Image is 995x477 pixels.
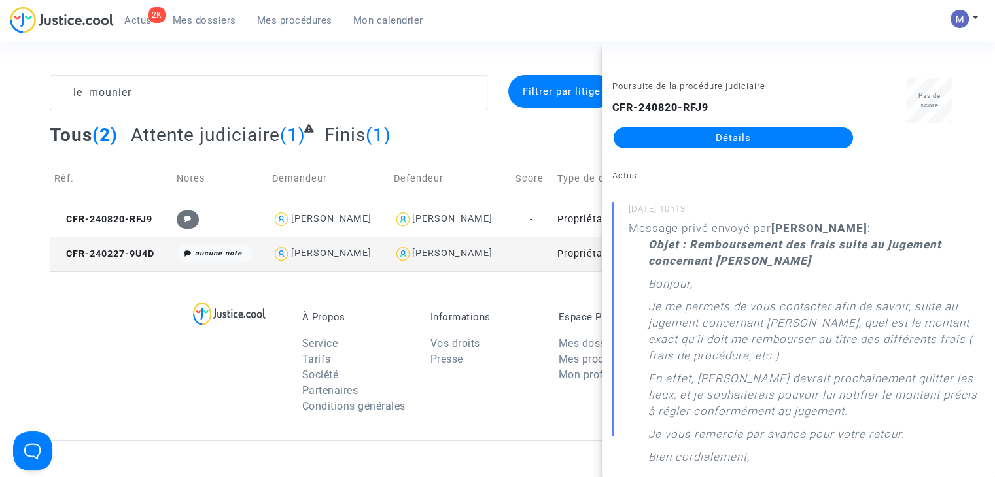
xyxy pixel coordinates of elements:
span: Filtrer par litige [522,86,600,97]
a: Partenaires [302,384,358,397]
a: Mon profil [559,369,610,381]
img: AAcHTtesyyZjLYJxzrkRG5BOJsapQ6nO-85ChvdZAQ62n80C=s96-c [951,10,969,28]
td: Defendeur [389,156,511,202]
b: [PERSON_NAME] [771,222,867,235]
img: icon-user.svg [272,210,291,229]
a: Mes dossiers [162,10,247,30]
span: (1) [366,124,391,146]
td: Notes [172,156,267,202]
span: Finis [324,124,366,146]
a: 2KActus [114,10,162,30]
span: - [530,214,533,225]
td: Réf. [50,156,172,202]
a: Société [302,369,339,381]
p: Bien cordialement, [648,449,750,472]
b: CFR-240820-RFJ9 [612,101,708,114]
span: Attente judiciaire [131,124,280,146]
a: Vos droits [430,337,480,350]
a: Service [302,337,338,350]
span: CFR-240820-RFJ9 [54,214,152,225]
span: Mes procédures [257,14,332,26]
td: Propriétaire : Loyers impayés/Charges impayées [552,237,699,271]
td: Demandeur [268,156,389,202]
p: À Propos [302,311,411,323]
p: Informations [430,311,539,323]
span: Actus [124,14,152,26]
a: Mon calendrier [343,10,434,30]
p: Je vous remercie par avance pour votre retour. [648,426,905,449]
div: [PERSON_NAME] [290,213,371,224]
td: Type de dossier [552,156,699,202]
small: Actus [612,171,637,180]
span: - [530,248,533,259]
small: [DATE] 10h13 [629,203,985,220]
div: [PERSON_NAME] [412,248,493,259]
i: aucune note [195,249,242,257]
a: Presse [430,353,463,365]
a: Mes dossiers [559,337,623,350]
span: CFR-240227-9U4D [54,248,154,259]
span: Tous [50,124,92,146]
div: [PERSON_NAME] [290,248,371,259]
img: icon-user.svg [272,244,291,263]
p: En effet, [PERSON_NAME] devrait prochainement quitter les lieux, et je souhaiterais pouvoir lui n... [648,370,985,426]
a: Tarifs [302,353,331,365]
p: Je me permets de vous contacter afin de savoir, suite au jugement concernant [PERSON_NAME], quel ... [648,299,985,370]
img: logo-lg.svg [193,302,266,325]
div: [PERSON_NAME] [412,213,493,224]
span: Mes dossiers [173,14,236,26]
a: Détails [614,127,853,148]
span: Pas de score [918,92,941,108]
a: Conditions générales [302,400,406,412]
div: 2K [148,7,166,23]
img: icon-user.svg [394,210,413,229]
td: Score [511,156,553,202]
a: Mes procédures [559,353,637,365]
span: Mon calendrier [353,14,423,26]
p: Bonjour, [648,276,693,299]
span: (2) [92,124,118,146]
img: icon-user.svg [394,244,413,263]
iframe: Help Scout Beacon - Open [13,431,52,470]
p: Espace Personnel [559,311,667,323]
span: (1) [280,124,305,146]
div: Message privé envoyé par : [629,220,985,472]
td: Propriétaire : Loyers impayés/Charges impayées [552,202,699,237]
img: jc-logo.svg [10,7,114,33]
strong: Objet : Remboursement des frais suite au jugement concernant [PERSON_NAME] [648,238,941,267]
small: Poursuite de la procédure judiciaire [612,81,765,91]
a: Mes procédures [247,10,343,30]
